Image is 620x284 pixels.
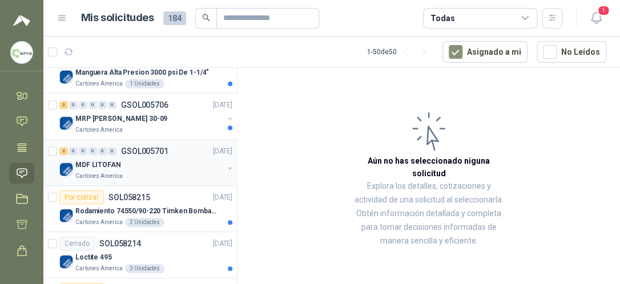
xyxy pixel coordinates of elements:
p: Explora los detalles, cotizaciones y actividad de una solicitud al seleccionarla. Obtén informaci... [352,180,506,248]
span: 184 [163,11,186,25]
button: Asignado a mi [442,41,528,63]
div: Todas [430,12,454,25]
p: Manguera Alta Presion 3000 psi De 1-1/4" [75,67,209,78]
div: 0 [69,101,78,109]
p: [DATE] [213,100,232,111]
img: Logo peakr [13,14,30,27]
div: 0 [98,101,107,109]
button: 1 [586,8,606,29]
div: 0 [108,101,116,109]
h3: Aún no has seleccionado niguna solicitud [352,155,506,180]
p: MRP [PERSON_NAME] 30-09 [75,113,167,124]
div: 0 [69,147,78,155]
h1: Mis solicitudes [81,10,154,26]
p: SOL058215 [108,193,150,201]
div: 0 [108,147,116,155]
p: Rodamiento 74550/90-220 Timken BombaVG40 [75,206,218,217]
a: CerradoSOL058214[DATE] Company LogoLoctite 495Cartones America3 Unidades [43,232,237,278]
img: Company Logo [59,255,73,269]
div: 0 [88,101,97,109]
div: 1 - 50 de 50 [367,43,433,61]
div: 2 [59,147,68,155]
p: Loctite 495 [75,252,112,263]
a: 3 0 0 0 0 0 GSOL005706[DATE] Company LogoMRP [PERSON_NAME] 30-09Cartones America [59,98,235,135]
div: 0 [79,147,87,155]
p: [DATE] [213,238,232,249]
p: GSOL005706 [121,101,168,109]
p: Cartones America [75,125,123,135]
a: 2 0 0 0 0 0 GSOL005701[DATE] Company LogoMDF LITOFANCartones America [59,144,235,181]
img: Company Logo [59,209,73,222]
p: Cartones America [75,264,123,273]
p: SOL058214 [99,240,141,248]
p: MDF LITOFAN [75,160,121,171]
span: 1 [597,5,610,16]
a: Por cotizarSOL058337[DATE] Company LogoManguera Alta Presion 3000 psi De 1-1/4"Cartones America1 ... [43,47,237,94]
p: GSOL005701 [121,147,168,155]
p: Cartones America [75,79,123,88]
div: 0 [88,147,97,155]
div: 0 [98,147,107,155]
img: Company Logo [11,42,33,63]
div: 1 Unidades [125,79,164,88]
img: Company Logo [59,70,73,84]
span: search [202,14,210,22]
p: Cartones America [75,172,123,181]
div: 3 [59,101,68,109]
div: Cerrado [59,237,95,250]
button: No Leídos [537,41,606,63]
p: [DATE] [213,192,232,203]
a: Por cotizarSOL058215[DATE] Company LogoRodamiento 74550/90-220 Timken BombaVG40Cartones America2 ... [43,186,237,232]
img: Company Logo [59,116,73,130]
div: Por cotizar [59,190,104,204]
div: 2 Unidades [125,218,164,227]
img: Company Logo [59,163,73,176]
div: 0 [79,101,87,109]
p: Cartones America [75,218,123,227]
p: [DATE] [213,146,232,157]
div: 3 Unidades [125,264,164,273]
